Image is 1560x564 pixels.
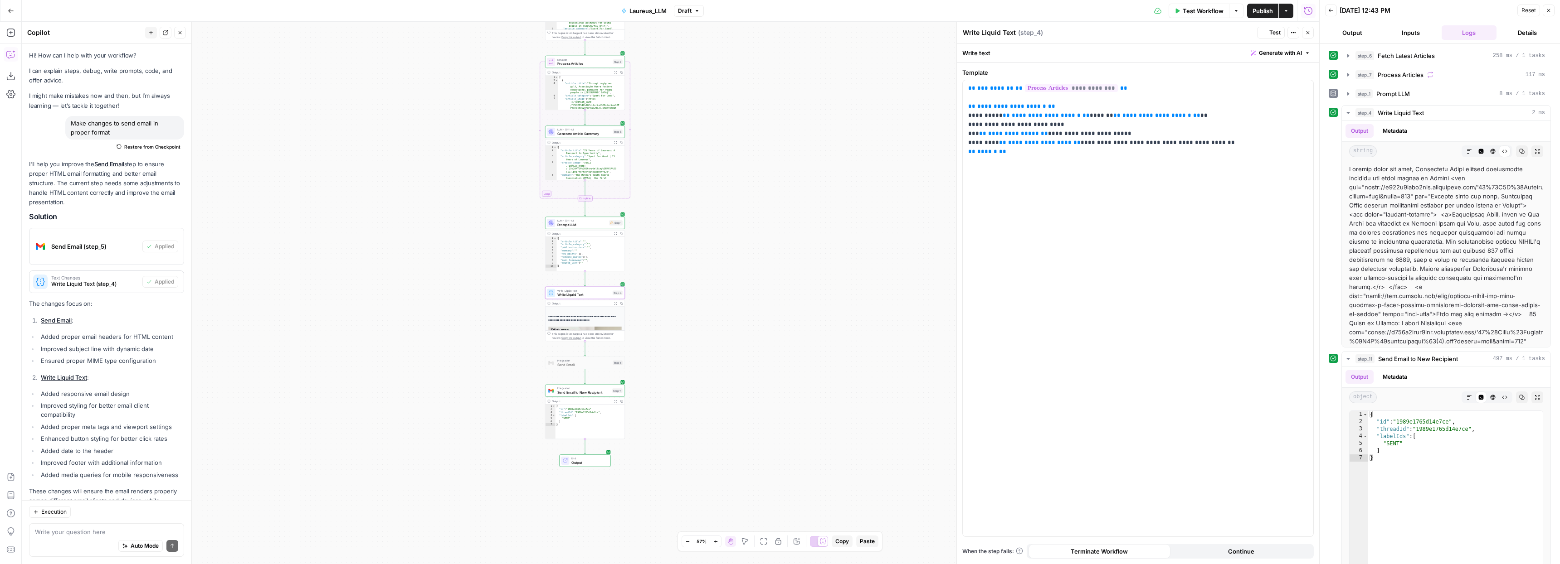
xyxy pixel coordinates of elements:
[1517,5,1540,16] button: Reset
[546,76,558,79] div: 1
[552,399,610,403] div: Output
[546,237,557,240] div: 1
[51,280,139,288] span: Write Liquid Text (step_4)
[131,542,159,550] span: Auto Mode
[1071,547,1128,556] span: Terminate Workflow
[1532,109,1545,117] span: 2 ms
[612,388,623,393] div: Step 11
[41,317,72,324] a: Send Email
[1228,547,1254,556] span: Continue
[546,249,557,252] div: 5
[545,56,625,110] div: LoopIterationProcess ArticlesStep 7Output[ { "article_title":"Through rugby and golf, Associação ...
[552,31,623,39] div: This output is too large & has been abbreviated for review. to view the full content.
[546,414,556,417] div: 4
[1355,354,1375,363] span: step_11
[155,278,174,286] span: Applied
[962,547,1023,555] a: When the step fails:
[39,458,184,467] li: Improved footer with additional information
[546,265,557,268] div: 10
[118,540,163,552] button: Auto Mode
[613,130,623,134] div: Step 8
[1257,27,1285,39] button: Test
[557,390,610,395] span: Send Email to New Recipient
[571,456,606,460] span: End
[1355,70,1374,79] span: step_7
[860,537,875,545] span: Paste
[963,28,1016,37] textarea: Write Liquid Text
[1253,6,1273,15] span: Publish
[835,537,849,545] span: Copy
[546,161,557,174] div: 4
[674,5,704,17] button: Draft
[545,125,625,180] div: LLM · GPT-4.1Generate Article SummaryStep 8Output{ "article_title":"25 Years of Laureus: A Passpo...
[629,6,667,15] span: Laureus_LLM
[39,356,184,365] li: Ensured proper MIME type configuration
[557,386,610,390] span: Integration
[1247,4,1278,18] button: Publish
[546,97,558,113] div: 5
[557,292,611,297] span: Write Liquid Text
[1521,6,1536,14] span: Reset
[1377,370,1413,384] button: Metadata
[613,59,623,64] div: Step 7
[1378,354,1458,363] span: Send Email to New Recipient
[113,141,184,152] button: Restore from Checkpoint
[39,389,184,398] li: Added responsive email design
[613,361,623,365] div: Step 5
[1325,25,1380,40] button: Output
[1363,433,1368,440] span: Toggle code folding, rows 4 through 6
[584,439,585,454] g: Edge from step_11 to end
[1355,89,1373,98] span: step_1
[1350,411,1368,418] div: 1
[29,487,184,515] p: These changes will ensure the email renders properly across different email clients and devices, ...
[856,535,878,547] button: Paste
[142,241,178,252] button: Applied
[1170,544,1312,559] button: Continue
[546,246,557,249] div: 4
[546,408,556,411] div: 2
[548,360,553,365] img: gmail%20(1).png
[557,127,611,131] span: LLM · GPT-4.1
[39,373,184,382] li: :
[39,470,184,479] li: Added media queries for mobile responsiveness
[557,131,611,136] span: Generate Article Summary
[29,91,184,110] p: I might make mistakes now and then, but I’m always learning — let’s tackle it together!
[1377,124,1413,138] button: Metadata
[697,538,707,545] span: 57%
[584,40,585,55] g: Edge from step_6 to step_7
[1349,145,1377,157] span: string
[1350,425,1368,433] div: 3
[609,220,623,225] div: Step 1
[65,116,184,140] div: Make changes to send email in proper format
[39,401,184,419] li: Improved styling for better email client compatibility
[561,336,581,339] span: Copy the output
[546,252,557,255] div: 6
[678,7,692,15] span: Draft
[546,240,557,243] div: 2
[557,362,611,367] span: Send Email
[142,276,178,288] button: Applied
[27,28,142,37] div: Copilot
[1493,355,1545,363] span: 497 ms / 1 tasks
[557,358,611,362] span: Integration
[1247,47,1314,59] button: Generate with AI
[1378,108,1424,117] span: Write Liquid Text
[546,27,557,30] div: 5
[552,405,555,408] span: Toggle code folding, rows 1 through 7
[552,301,610,305] div: Output
[546,417,556,420] div: 5
[545,196,625,201] div: Complete
[1349,391,1377,403] span: object
[1259,49,1302,57] span: Generate with AI
[1183,6,1224,15] span: Test Workflow
[1442,25,1497,40] button: Logs
[1350,447,1368,454] div: 6
[1493,52,1545,60] span: 258 ms / 1 tasks
[51,242,139,251] span: Send Email (step_5)
[616,4,672,18] button: Laureus_LLM
[1500,25,1555,40] button: Details
[546,79,558,82] div: 2
[1378,51,1435,60] span: Fetch Latest Articles
[1342,48,1550,63] button: 258 ms / 1 tasks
